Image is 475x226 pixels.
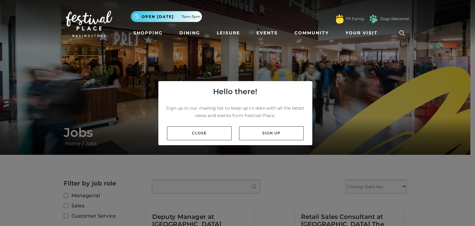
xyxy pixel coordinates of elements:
img: Festival Place Logo [66,11,112,37]
p: Sign up to our mailing list to keep up to date with all the latest news and events from Festival ... [163,104,307,119]
a: Events [254,27,280,39]
h4: Hello there! [213,86,257,97]
a: Leisure [214,27,242,39]
a: Your Visit [343,27,383,39]
span: 11am-5pm [182,14,200,20]
a: Dining [177,27,203,39]
a: Community [292,27,331,39]
button: Open [DATE] 11am-5pm [131,11,202,22]
a: Sign up [239,126,304,140]
span: Your Visit [345,30,378,36]
a: FP Family [346,16,364,22]
a: Dogs Welcome! [380,16,409,22]
a: Shopping [131,27,165,39]
a: Close [167,126,232,140]
span: Open [DATE] [142,14,174,20]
